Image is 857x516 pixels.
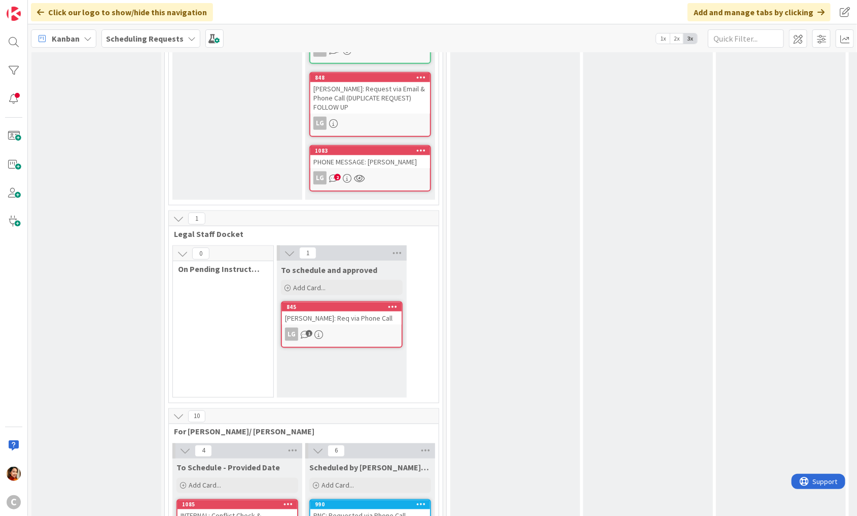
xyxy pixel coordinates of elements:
[313,117,327,130] div: LG
[282,312,402,325] div: [PERSON_NAME]: Req via Phone Call
[174,229,426,239] span: Legal Staff Docket
[310,73,430,114] div: 848[PERSON_NAME]: Request via Email & Phone Call (DUPLICATE REQUEST) FOLLOW UP
[306,330,312,337] span: 1
[282,302,402,312] div: 845
[287,303,402,311] div: 845
[315,147,430,154] div: 1083
[285,328,298,341] div: LG
[334,174,341,181] span: 2
[188,213,205,225] span: 1
[7,7,21,21] img: Visit kanbanzone.com
[670,33,684,44] span: 2x
[192,248,209,260] span: 0
[684,33,697,44] span: 3x
[310,171,430,185] div: LG
[281,265,377,275] span: To schedule and approved
[195,445,212,457] span: 4
[310,146,430,168] div: 1083PHONE MESSAGE: [PERSON_NAME]
[52,32,80,45] span: Kanban
[315,501,430,508] div: 990
[282,302,402,325] div: 845[PERSON_NAME]: Req via Phone Call
[7,495,21,509] div: C
[688,3,831,21] div: Add and manage tabs by clicking
[182,501,297,508] div: 1085
[176,463,280,473] span: To Schedule - Provided Date
[322,481,354,490] span: Add Card...
[282,328,402,341] div: LG
[188,410,205,423] span: 10
[189,481,221,490] span: Add Card...
[656,33,670,44] span: 1x
[313,171,327,185] div: LG
[310,117,430,130] div: LG
[177,500,297,509] div: 1085
[310,82,430,114] div: [PERSON_NAME]: Request via Email & Phone Call (DUPLICATE REQUEST) FOLLOW UP
[178,264,261,274] span: On Pending Instructed by Legal
[299,247,316,259] span: 1
[309,463,431,473] span: Scheduled by Laine/Pring
[21,2,46,14] span: Support
[310,73,430,82] div: 848
[310,146,430,155] div: 1083
[328,445,345,457] span: 6
[31,3,213,21] div: Click our logo to show/hide this navigation
[315,74,430,81] div: 848
[293,283,326,292] span: Add Card...
[310,155,430,168] div: PHONE MESSAGE: [PERSON_NAME]
[106,33,184,44] b: Scheduling Requests
[7,467,21,481] img: PM
[174,427,426,437] span: For Laine Guevarra/ Pring Matondo
[310,500,430,509] div: 990
[708,29,784,48] input: Quick Filter...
